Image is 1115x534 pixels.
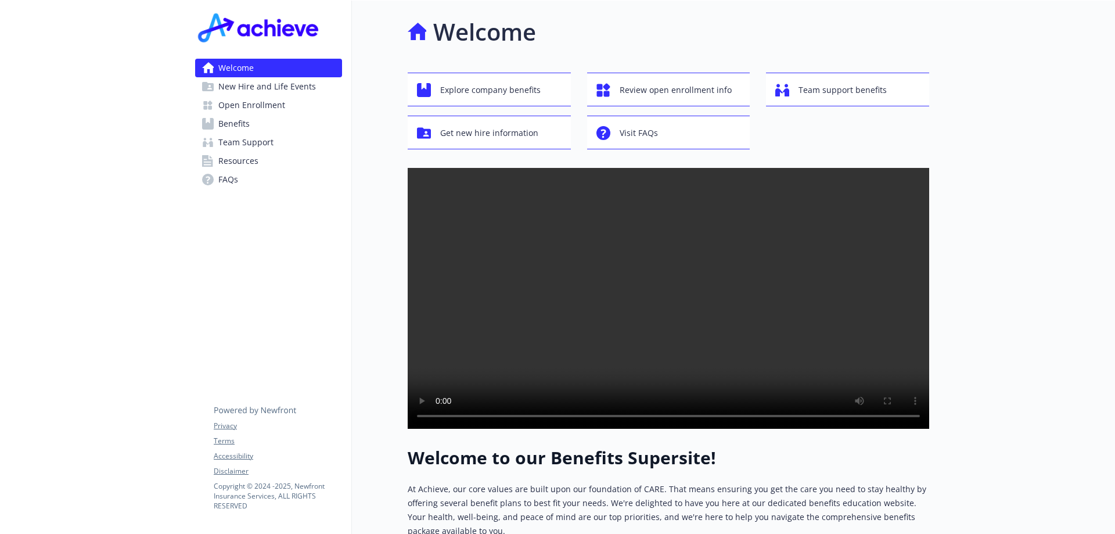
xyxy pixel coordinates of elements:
button: Review open enrollment info [587,73,750,106]
a: Resources [195,152,342,170]
h1: Welcome to our Benefits Supersite! [408,447,929,468]
span: Team Support [218,133,274,152]
a: Welcome [195,59,342,77]
a: Privacy [214,421,341,431]
a: Disclaimer [214,466,341,476]
span: Visit FAQs [620,122,658,144]
button: Get new hire information [408,116,571,149]
a: Open Enrollment [195,96,342,114]
span: Team support benefits [799,79,887,101]
a: Accessibility [214,451,341,461]
span: New Hire and Life Events [218,77,316,96]
a: New Hire and Life Events [195,77,342,96]
span: Explore company benefits [440,79,541,101]
span: Resources [218,152,258,170]
a: Benefits [195,114,342,133]
p: Copyright © 2024 - 2025 , Newfront Insurance Services, ALL RIGHTS RESERVED [214,481,341,511]
a: Team Support [195,133,342,152]
span: Open Enrollment [218,96,285,114]
a: FAQs [195,170,342,189]
span: Review open enrollment info [620,79,732,101]
button: Explore company benefits [408,73,571,106]
span: Get new hire information [440,122,538,144]
button: Team support benefits [766,73,929,106]
span: FAQs [218,170,238,189]
h1: Welcome [433,15,536,49]
span: Welcome [218,59,254,77]
a: Terms [214,436,341,446]
button: Visit FAQs [587,116,750,149]
span: Benefits [218,114,250,133]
